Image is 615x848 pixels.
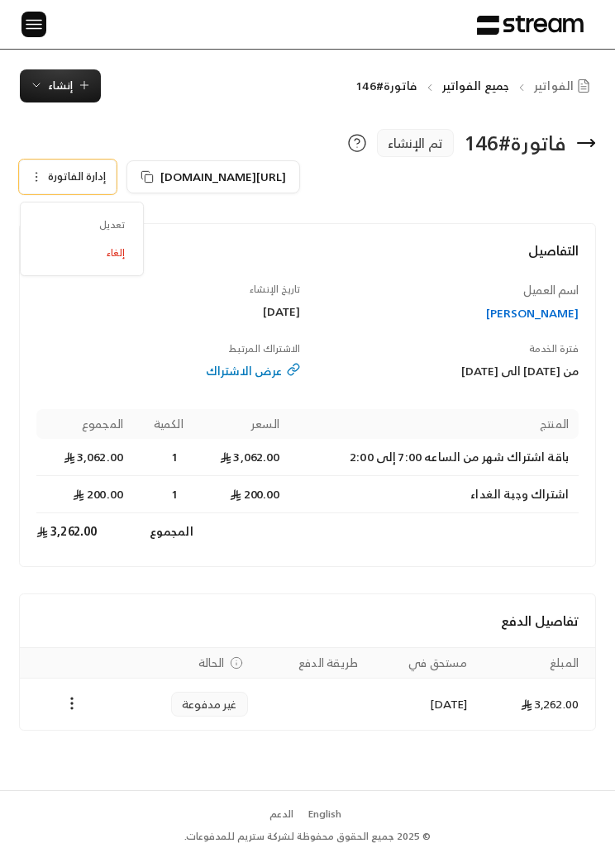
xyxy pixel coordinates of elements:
[290,439,579,476] td: باقة اشتراك شهر من الساعه 7:00 إلى 2:00
[388,133,443,153] span: تم الإنشاء
[193,439,290,476] td: 3,062.00
[315,363,579,379] div: من [DATE] الى [DATE]
[126,160,300,193] button: [URL][DOMAIN_NAME]
[464,130,566,156] div: فاتورة # 146
[368,679,478,730] td: [DATE]
[265,800,298,828] a: الدعم
[24,14,44,35] img: menu
[160,166,286,187] span: [URL][DOMAIN_NAME]
[167,449,184,465] span: 1
[48,76,73,95] span: إنشاء
[36,241,579,277] h4: التفاصيل
[184,829,431,844] div: © 2025 جميع الحقوق محفوظة لشركة ستريم للمدفوعات.
[477,15,584,36] img: Logo
[167,486,184,503] span: 1
[107,246,125,259] span: إلغاء
[20,69,101,102] button: إنشاء
[442,75,509,96] a: جميع الفواتير
[133,513,193,550] td: المجموع
[250,280,300,298] span: تاريخ الإنشاء
[290,409,579,439] th: المنتج
[368,648,478,679] th: مستحق في
[133,409,193,439] th: الكمية
[193,476,290,513] td: 200.00
[36,476,133,513] td: 200.00
[36,513,133,550] td: 3,262.00
[258,648,368,679] th: طريقة الدفع
[31,239,133,267] a: إلغاء
[290,476,579,513] td: اشتراك وجبة الغداء
[315,305,579,322] a: [PERSON_NAME]
[523,279,579,300] span: اسم العميل
[477,679,595,730] td: 3,262.00
[193,409,290,439] th: السعر
[182,696,237,712] span: غير مدفوعة
[534,78,596,94] a: الفواتير
[228,340,300,357] span: الاشتراك المرتبط
[36,409,579,550] table: Products
[48,167,106,186] span: إدارة الفاتورة
[36,363,300,379] a: عرض الاشتراك
[355,78,596,94] nav: breadcrumb
[308,807,341,822] div: English
[477,648,595,679] th: المبلغ
[198,655,225,671] span: الحالة
[355,78,417,94] p: فاتورة#146
[20,647,595,730] table: Payments
[36,439,133,476] td: 3,062.00
[36,409,133,439] th: المجموع
[36,303,300,320] div: [DATE]
[36,611,579,631] h4: تفاصيل الدفع
[20,160,116,193] button: إدارة الفاتورة
[529,340,579,357] span: فترة الخدمة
